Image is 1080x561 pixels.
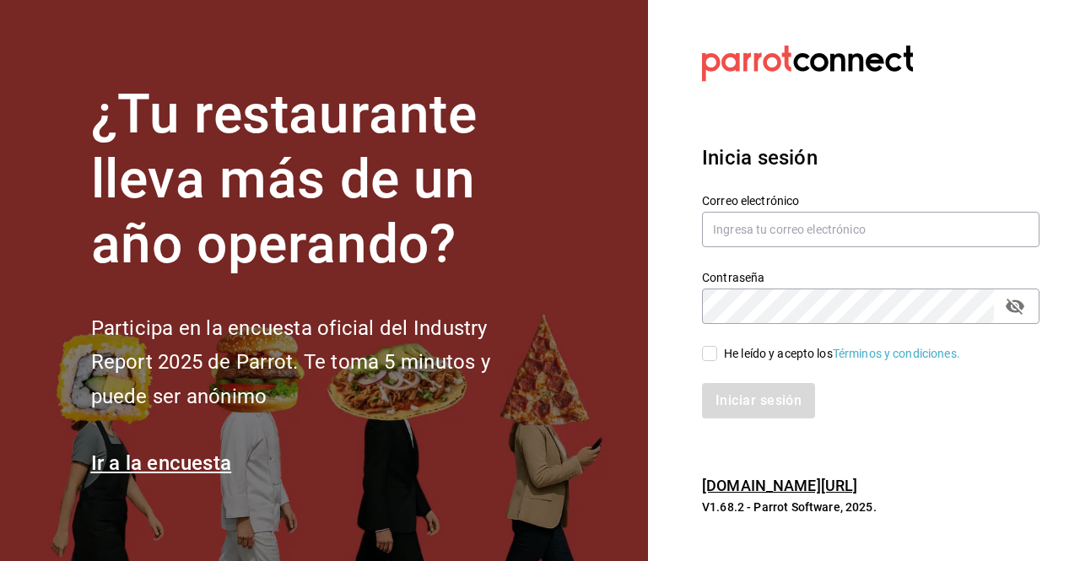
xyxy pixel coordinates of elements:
label: Contraseña [702,272,1039,283]
input: Ingresa tu correo electrónico [702,212,1039,247]
h2: Participa en la encuesta oficial del Industry Report 2025 de Parrot. Te toma 5 minutos y puede se... [91,311,547,414]
a: Términos y condiciones. [833,347,960,360]
div: He leído y acepto los [724,345,960,363]
p: V1.68.2 - Parrot Software, 2025. [702,499,1039,515]
a: [DOMAIN_NAME][URL] [702,477,857,494]
label: Correo electrónico [702,195,1039,207]
a: Ir a la encuesta [91,451,232,475]
h3: Inicia sesión [702,143,1039,173]
h1: ¿Tu restaurante lleva más de un año operando? [91,83,547,277]
button: passwordField [1001,292,1029,321]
